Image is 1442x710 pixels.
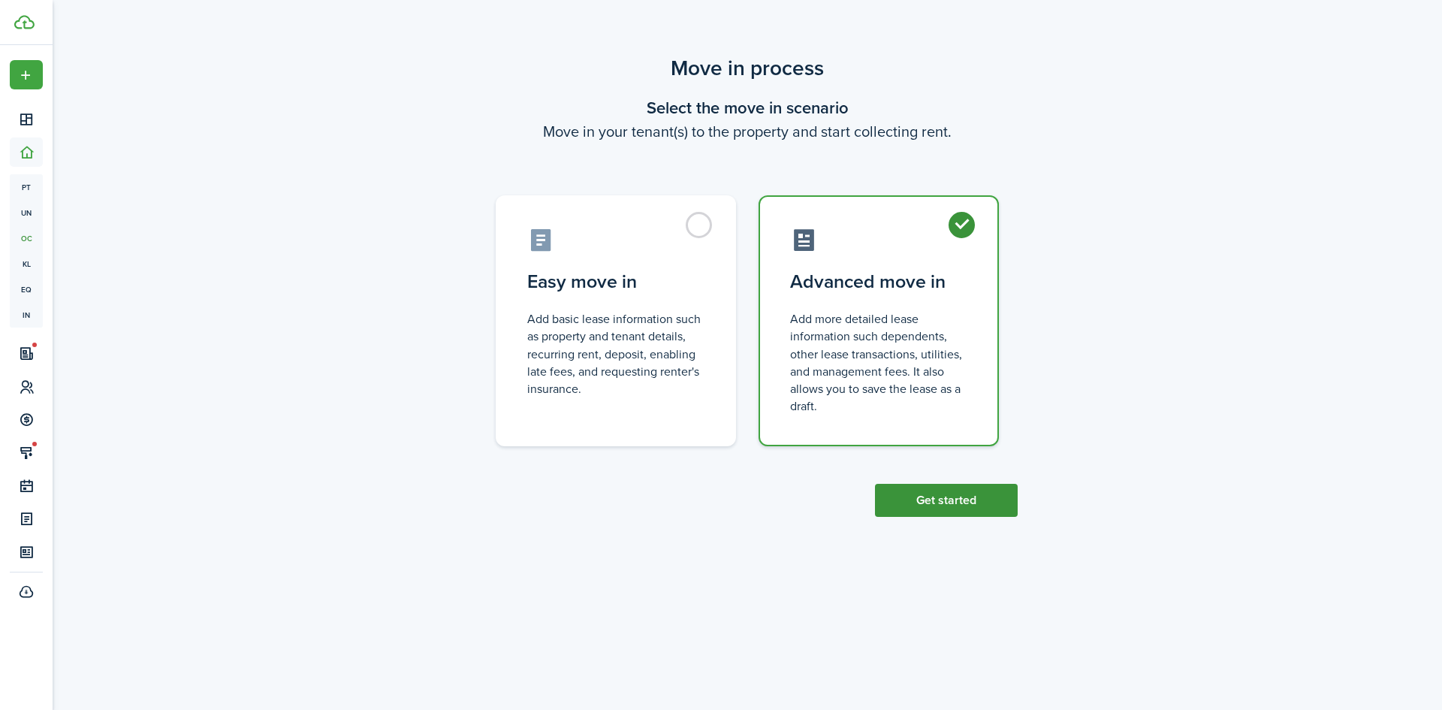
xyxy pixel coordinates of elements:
[10,302,43,328] a: in
[790,310,967,415] control-radio-card-description: Add more detailed lease information such dependents, other lease transactions, utilities, and man...
[477,95,1018,120] wizard-step-header-title: Select the move in scenario
[14,15,35,29] img: TenantCloud
[477,120,1018,143] wizard-step-header-description: Move in your tenant(s) to the property and start collecting rent.
[10,200,43,225] a: un
[790,268,967,295] control-radio-card-title: Advanced move in
[477,53,1018,84] scenario-title: Move in process
[10,225,43,251] a: oc
[10,251,43,276] a: kl
[10,276,43,302] a: eq
[527,310,704,397] control-radio-card-description: Add basic lease information such as property and tenant details, recurring rent, deposit, enablin...
[10,60,43,89] button: Open menu
[10,174,43,200] a: pt
[527,268,704,295] control-radio-card-title: Easy move in
[875,484,1018,517] button: Get started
